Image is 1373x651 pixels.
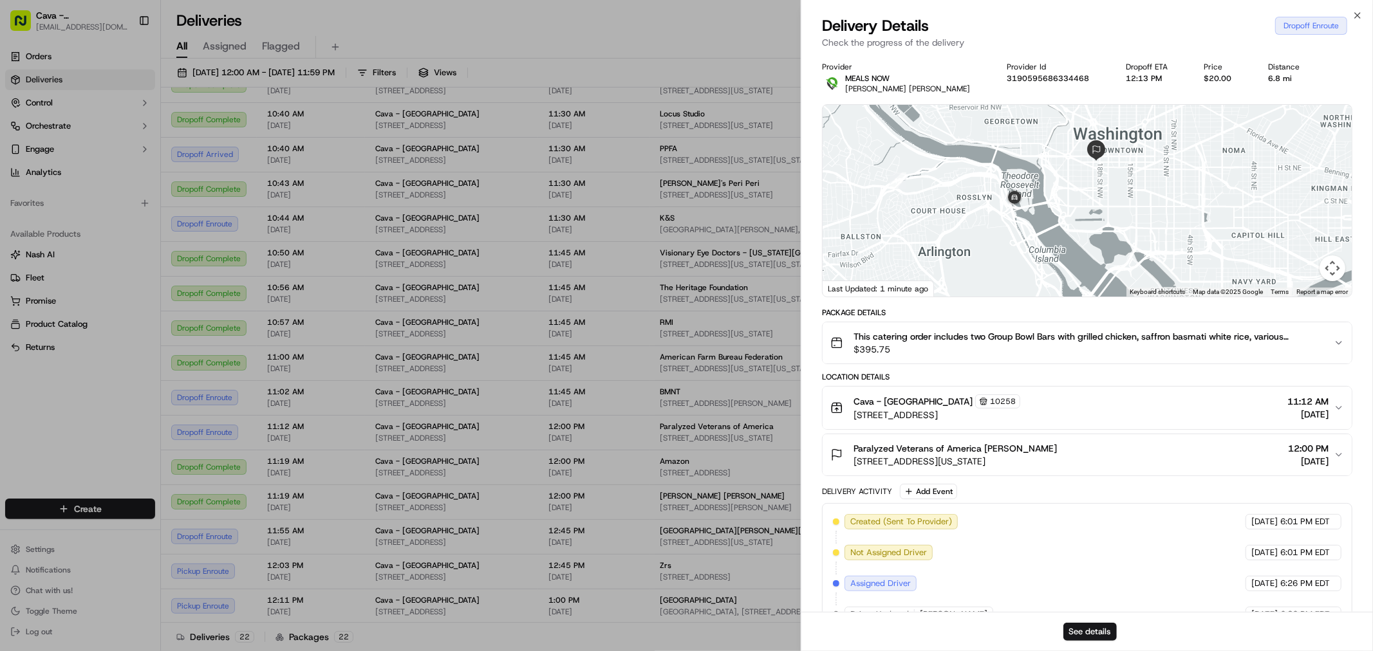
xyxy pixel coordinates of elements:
button: Map camera controls [1320,255,1345,281]
span: Pylon [128,319,156,329]
button: Add Event [900,484,957,499]
span: This catering order includes two Group Bowl Bars with grilled chicken, saffron basmati white rice... [854,330,1323,343]
span: Delivery Details [822,15,929,36]
div: Location Details [822,372,1352,382]
a: Open this area in Google Maps (opens a new window) [826,280,868,297]
img: 1736555255976-a54dd68f-1ca7-489b-9aae-adbdc363a1c4 [26,200,36,210]
div: Past conversations [13,167,86,178]
span: [STREET_ADDRESS] [854,408,1020,421]
span: Created (Sent To Provider) [850,516,952,527]
img: Nash [13,13,39,39]
div: Price [1204,62,1248,72]
span: Not Assigned Driver [850,547,927,558]
img: 1736555255976-a54dd68f-1ca7-489b-9aae-adbdc363a1c4 [13,123,36,146]
div: Provider [822,62,986,72]
span: API Documentation [122,288,207,300]
div: We're available if you need us! [58,136,177,146]
button: This catering order includes two Group Bowl Bars with grilled chicken, saffron basmati white rice... [823,322,1352,363]
span: [PERSON_NAME] [PERSON_NAME] [845,84,970,94]
span: Klarizel Pensader [40,199,106,210]
img: Google [826,280,868,297]
div: 12:13 PM [1126,73,1184,84]
div: Dropoff ETA [1126,62,1184,72]
span: 6:26 PM EDT [1280,609,1330,620]
img: Klarizel Pensader [13,187,33,208]
span: [DATE] [1251,516,1278,527]
span: [DATE] [113,234,139,244]
span: 6:01 PM EDT [1280,547,1330,558]
span: 6:01 PM EDT [1280,516,1330,527]
div: Provider Id [1007,62,1105,72]
span: Knowledge Base [26,288,98,300]
span: [PERSON_NAME] [920,609,987,620]
span: Assigned Driver [850,578,911,589]
span: $395.75 [854,343,1323,356]
span: [DATE] [1287,408,1329,421]
span: Cava Alexandria [40,234,103,244]
button: Start new chat [219,127,234,142]
img: Cava Alexandria [13,222,33,243]
div: 📗 [13,289,23,299]
span: 11:12 AM [1287,395,1329,408]
div: 15 [890,172,906,189]
span: 10258 [990,396,1016,407]
a: Powered byPylon [91,318,156,329]
div: $20.00 [1204,73,1248,84]
a: 💻API Documentation [104,282,212,306]
div: Delivery Activity [822,486,892,497]
span: Cava - [GEOGRAPHIC_DATA] [854,395,973,408]
a: Terms (opens in new tab) [1271,288,1289,295]
span: [DATE] [1288,455,1329,468]
img: melas_now_logo.png [822,73,843,94]
input: Got a question? Start typing here... [33,83,232,96]
button: Paralyzed Veterans of America [PERSON_NAME][STREET_ADDRESS][US_STATE]12:00 PM[DATE] [823,434,1352,475]
button: Keyboard shortcuts [1130,288,1185,297]
div: Last Updated: 1 minute ago [823,280,934,297]
button: Cava - [GEOGRAPHIC_DATA]10258[STREET_ADDRESS]11:12 AM[DATE] [823,387,1352,429]
span: 12:00 PM [1288,442,1329,455]
span: Map data ©2025 Google [1193,288,1263,295]
p: Check the progress of the delivery [822,36,1352,49]
span: [DATE] [116,199,142,210]
div: Package Details [822,307,1352,318]
div: 💻 [109,289,119,299]
span: • [109,199,113,210]
a: Report a map error [1296,288,1348,295]
span: Paralyzed Veterans of America [PERSON_NAME] [854,442,1057,455]
div: Distance [1268,62,1316,72]
a: 📗Knowledge Base [8,282,104,306]
div: 6.8 mi [1268,73,1316,84]
span: 6:26 PM EDT [1280,578,1330,589]
button: 3190595686334468 [1007,73,1089,84]
span: [DATE] [1251,578,1278,589]
span: [DATE] [1251,547,1278,558]
div: Start new chat [58,123,211,136]
p: MEALS NOW [845,73,970,84]
p: Welcome 👋 [13,51,234,72]
span: Driver Updated [850,609,909,620]
button: See details [1063,623,1117,641]
img: 1724597045416-56b7ee45-8013-43a0-a6f9-03cb97ddad50 [27,123,50,146]
span: [STREET_ADDRESS][US_STATE] [854,455,1057,468]
span: [DATE] [1251,609,1278,620]
span: • [106,234,110,244]
button: See all [200,165,234,180]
